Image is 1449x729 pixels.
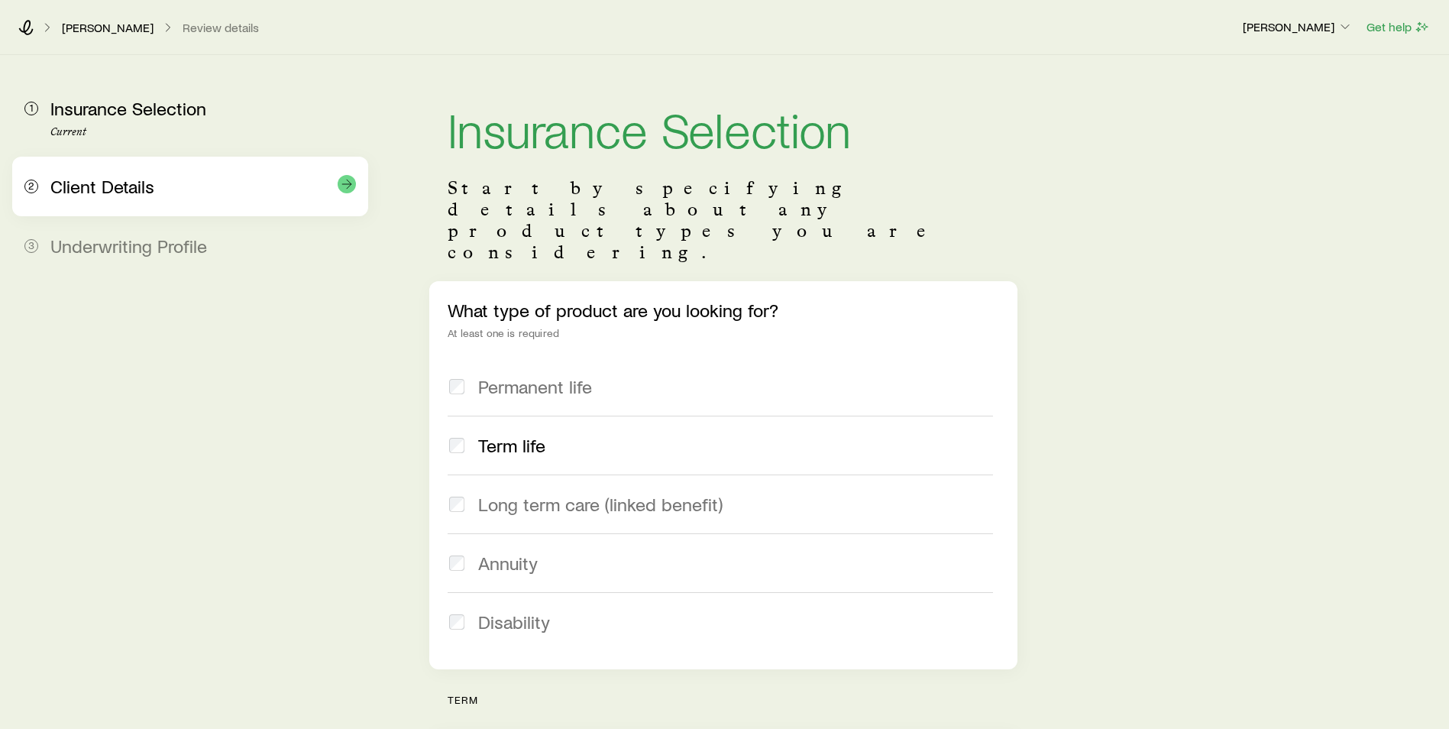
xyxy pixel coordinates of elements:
p: Start by specifying details about any product types you are considering. [448,177,999,263]
button: Get help [1366,18,1431,36]
span: Term life [478,435,545,456]
p: term [448,694,1017,706]
span: Client Details [50,175,154,197]
p: Current [50,126,356,138]
button: [PERSON_NAME] [1242,18,1354,37]
span: Underwriting Profile [50,235,207,257]
span: 3 [24,239,38,253]
a: [PERSON_NAME] [61,21,154,35]
input: Term life [449,438,464,453]
input: Annuity [449,556,464,571]
span: Annuity [478,552,538,574]
span: Long term care (linked benefit) [478,494,723,515]
span: 1 [24,102,38,115]
input: Disability [449,614,464,630]
span: 2 [24,180,38,193]
input: Permanent life [449,379,464,394]
button: Review details [182,21,260,35]
span: Disability [478,611,550,633]
h1: Insurance Selection [448,104,999,153]
span: Permanent life [478,376,592,397]
span: Insurance Selection [50,97,206,119]
p: [PERSON_NAME] [1243,19,1353,34]
input: Long term care (linked benefit) [449,497,464,512]
p: What type of product are you looking for? [448,300,999,321]
div: At least one is required [448,327,999,339]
